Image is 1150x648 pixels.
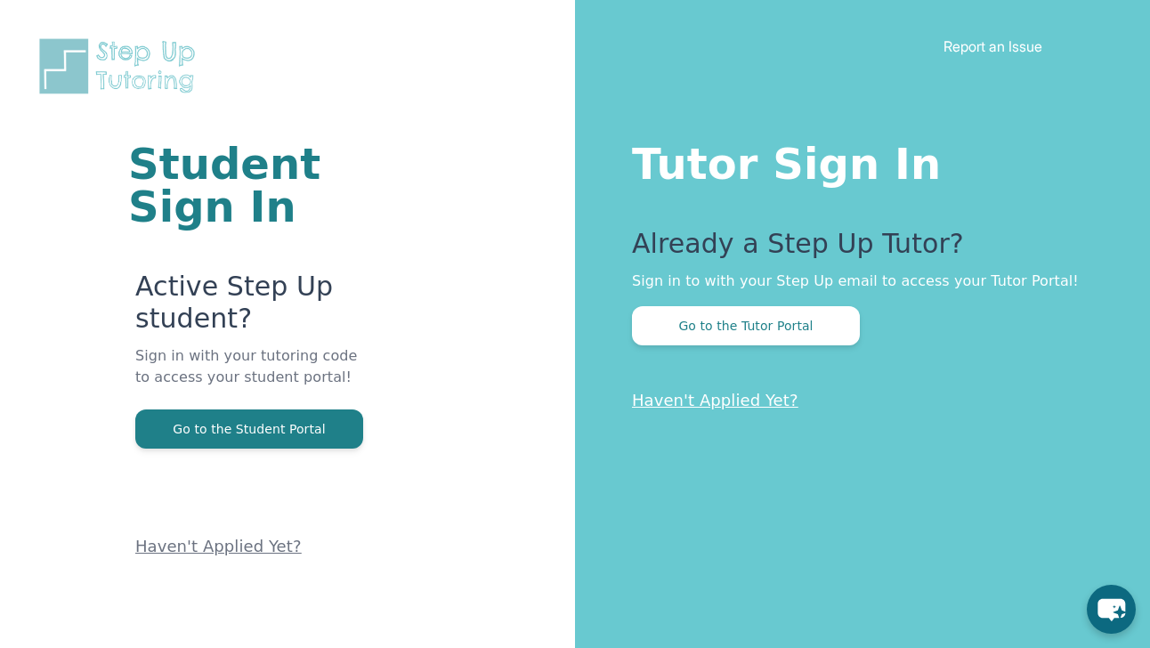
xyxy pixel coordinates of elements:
[128,142,361,228] h1: Student Sign In
[36,36,207,97] img: Step Up Tutoring horizontal logo
[632,228,1079,271] p: Already a Step Up Tutor?
[135,409,363,449] button: Go to the Student Portal
[632,271,1079,292] p: Sign in to with your Step Up email to access your Tutor Portal!
[1087,585,1136,634] button: chat-button
[135,345,361,409] p: Sign in with your tutoring code to access your student portal!
[632,135,1079,185] h1: Tutor Sign In
[632,306,860,345] button: Go to the Tutor Portal
[943,37,1042,55] a: Report an Issue
[632,317,860,334] a: Go to the Tutor Portal
[135,420,363,437] a: Go to the Student Portal
[135,537,302,555] a: Haven't Applied Yet?
[135,271,361,345] p: Active Step Up student?
[632,391,798,409] a: Haven't Applied Yet?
